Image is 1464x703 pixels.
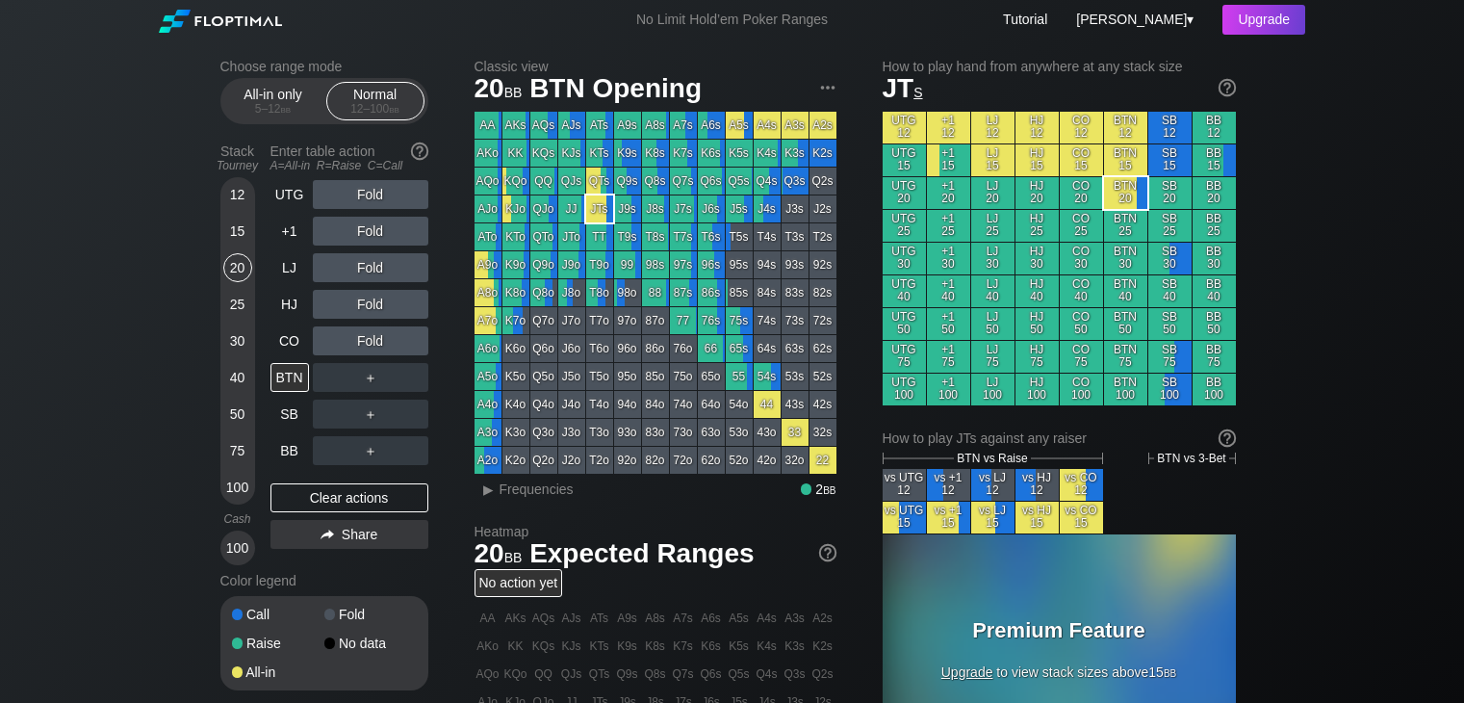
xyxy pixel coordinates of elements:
[558,447,585,474] div: J2o
[782,112,809,139] div: A3s
[883,177,926,209] div: UTG 20
[223,180,252,209] div: 12
[1104,275,1147,307] div: BTN 40
[1015,275,1059,307] div: HJ 40
[502,447,529,474] div: K2o
[971,275,1015,307] div: LJ 40
[670,140,697,167] div: K7s
[883,144,926,176] div: UTG 15
[270,180,309,209] div: UTG
[614,223,641,250] div: T9s
[527,74,705,106] span: BTN Opening
[475,363,501,390] div: A5o
[971,341,1015,373] div: LJ 75
[229,83,318,119] div: All-in only
[927,144,970,176] div: +1 15
[475,335,501,362] div: A6o
[698,279,725,306] div: 86s
[530,279,557,306] div: Q8o
[475,391,501,418] div: A4o
[913,80,922,101] span: s
[614,112,641,139] div: A9s
[530,140,557,167] div: KQs
[223,326,252,355] div: 30
[927,177,970,209] div: +1 20
[558,112,585,139] div: AJs
[642,307,669,334] div: 87o
[1104,341,1147,373] div: BTN 75
[642,195,669,222] div: J8s
[335,102,416,116] div: 12 – 100
[642,112,669,139] div: A8s
[475,168,501,195] div: AQo
[1193,243,1236,274] div: BB 30
[698,307,725,334] div: 76s
[614,140,641,167] div: K9s
[1015,112,1059,143] div: HJ 12
[809,363,836,390] div: 52s
[502,168,529,195] div: KQo
[782,391,809,418] div: 43s
[782,195,809,222] div: J3s
[270,436,309,465] div: BB
[670,168,697,195] div: Q7s
[817,542,838,563] img: help.32db89a4.svg
[586,168,613,195] div: QTs
[670,307,697,334] div: 77
[670,447,697,474] div: 72o
[927,112,970,143] div: +1 12
[475,279,501,306] div: A8o
[558,168,585,195] div: QJs
[614,279,641,306] div: 98o
[1222,5,1305,35] div: Upgrade
[232,665,324,679] div: All-in
[883,73,923,103] span: JT
[270,136,428,180] div: Enter table action
[642,140,669,167] div: K8s
[809,279,836,306] div: 82s
[1060,275,1103,307] div: CO 40
[670,112,697,139] div: A7s
[1148,341,1192,373] div: SB 75
[642,279,669,306] div: 88
[698,335,725,362] div: 66
[698,419,725,446] div: 63o
[530,363,557,390] div: Q5o
[971,308,1015,340] div: LJ 50
[558,279,585,306] div: J8o
[782,335,809,362] div: 63s
[586,251,613,278] div: T9o
[726,168,753,195] div: Q5s
[1104,144,1147,176] div: BTN 15
[1193,177,1236,209] div: BB 20
[324,608,417,621] div: Fold
[324,637,417,650] div: No data
[475,195,501,222] div: AJo
[1003,12,1047,27] a: Tutorial
[232,637,324,650] div: Raise
[642,363,669,390] div: 85o
[698,447,725,474] div: 62o
[726,223,753,250] div: T5s
[313,326,428,355] div: Fold
[1060,374,1103,405] div: CO 100
[223,363,252,392] div: 40
[389,102,399,116] span: bb
[614,363,641,390] div: 95o
[754,363,781,390] div: 54s
[475,251,501,278] div: A9o
[530,391,557,418] div: Q4o
[223,473,252,502] div: 100
[586,335,613,362] div: T6o
[1148,177,1192,209] div: SB 20
[530,335,557,362] div: Q6o
[726,279,753,306] div: 85s
[586,447,613,474] div: T2o
[971,112,1015,143] div: LJ 12
[1076,12,1187,27] span: [PERSON_NAME]
[726,251,753,278] div: 95s
[1148,112,1192,143] div: SB 12
[1193,374,1236,405] div: BB 100
[502,140,529,167] div: KK
[782,140,809,167] div: K3s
